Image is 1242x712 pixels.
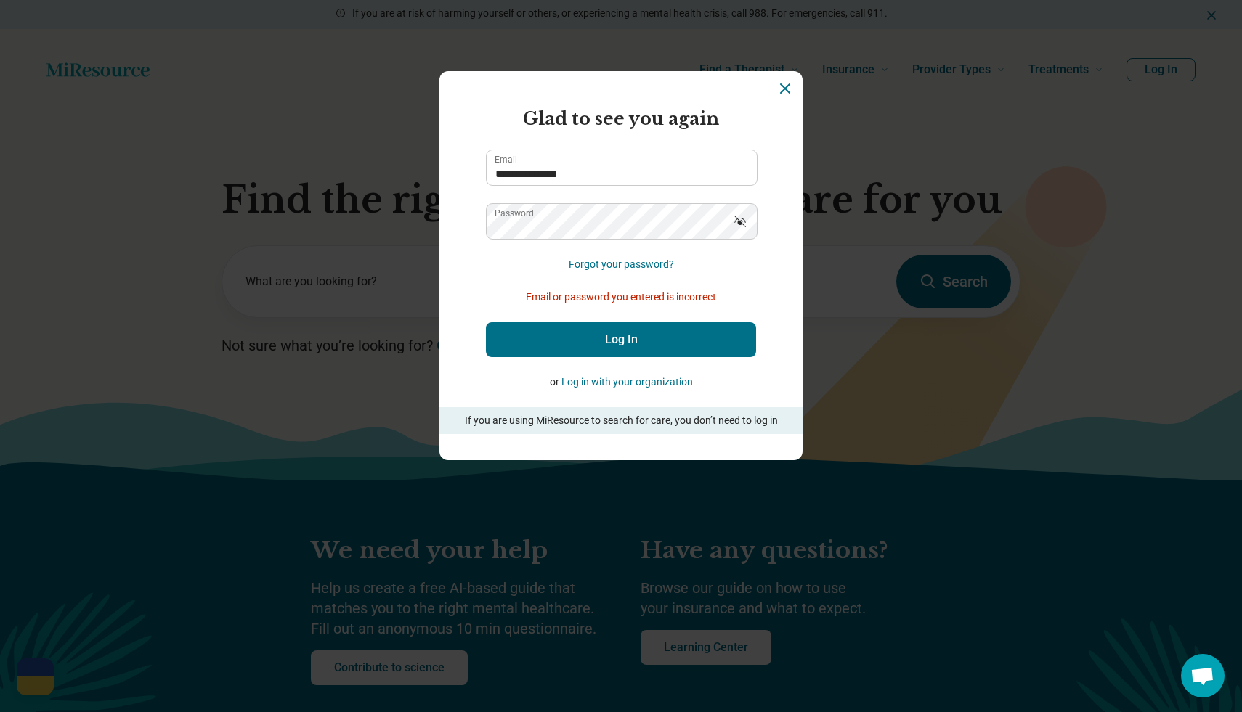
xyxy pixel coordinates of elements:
label: Password [495,209,534,218]
p: or [486,375,756,390]
h2: Glad to see you again [486,106,756,132]
button: Log in with your organization [561,375,693,390]
button: Forgot your password? [569,257,674,272]
button: Dismiss [776,80,794,97]
button: Show password [724,203,756,238]
section: Login Dialog [439,71,803,460]
button: Log In [486,322,756,357]
p: Email or password you entered is incorrect [486,290,756,305]
p: If you are using MiResource to search for care, you don’t need to log in [460,413,782,428]
label: Email [495,155,517,164]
